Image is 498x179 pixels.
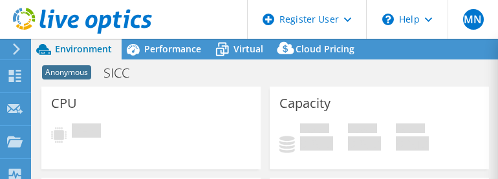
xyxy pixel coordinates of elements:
span: MN [463,9,484,30]
span: Environment [55,43,112,55]
h3: Capacity [279,96,330,111]
span: Used [300,123,329,136]
span: Anonymous [42,65,91,79]
h4: 0 GiB [348,136,381,151]
span: Total [396,123,425,136]
svg: \n [382,14,394,25]
span: Virtual [233,43,263,55]
span: Cloud Pricing [296,43,354,55]
span: Pending [72,123,101,141]
h1: SICC [98,66,149,80]
span: Performance [144,43,201,55]
span: Free [348,123,377,136]
h4: 0 GiB [300,136,333,151]
h3: CPU [51,96,77,111]
h4: 0 GiB [396,136,429,151]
